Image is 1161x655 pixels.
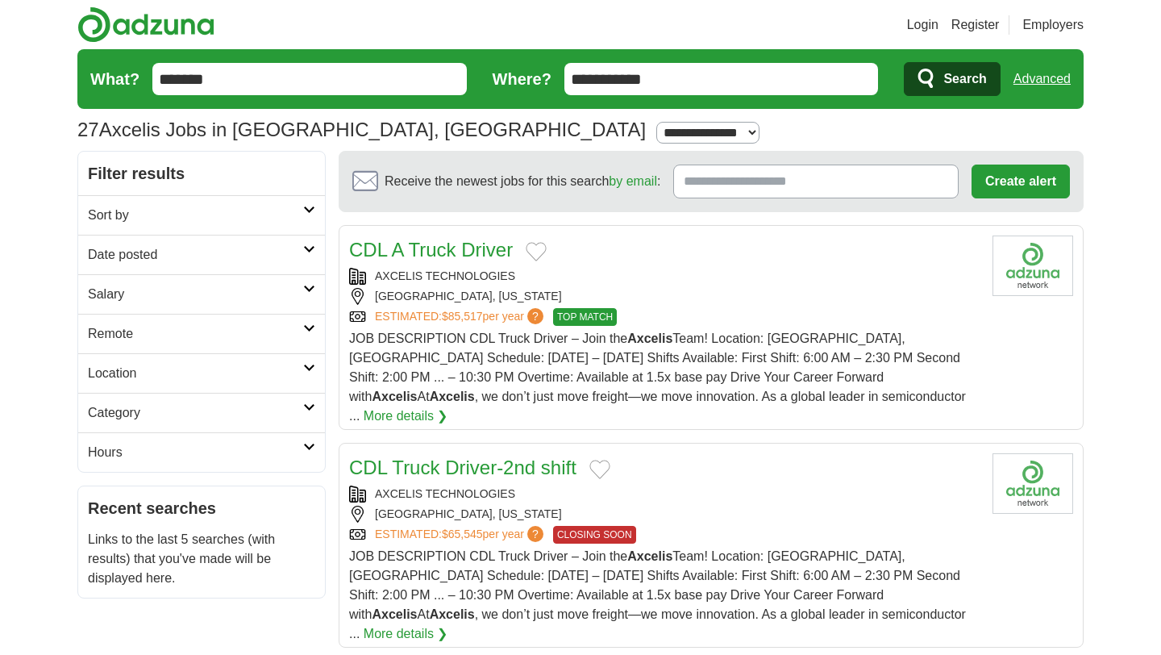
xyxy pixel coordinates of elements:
p: Links to the last 5 searches (with results) that you've made will be displayed here. [88,530,315,588]
span: ? [527,526,543,542]
a: Salary [78,274,325,314]
div: AXCELIS TECHNOLOGIES [349,486,980,503]
h2: Hours [88,443,303,462]
img: Company logo [992,453,1073,514]
span: ? [527,308,543,324]
a: Hours [78,432,325,472]
label: Where? [493,67,551,91]
span: $85,517 [442,310,483,323]
div: AXCELIS TECHNOLOGIES [349,268,980,285]
button: Search [904,62,1000,96]
strong: Axcelis [372,390,417,403]
span: TOP MATCH [553,308,617,326]
a: More details ❯ [364,624,448,644]
strong: Axcelis [372,607,417,621]
a: Advanced [1013,63,1071,95]
h2: Date posted [88,245,303,265]
h2: Sort by [88,206,303,225]
span: Receive the newest jobs for this search : [385,172,660,191]
a: Sort by [78,195,325,235]
a: More details ❯ [364,407,448,426]
div: [GEOGRAPHIC_DATA], [US_STATE] [349,506,980,523]
a: Employers [1022,15,1084,35]
strong: Axcelis [430,390,475,403]
h2: Recent searches [88,496,315,520]
a: Date posted [78,235,325,274]
strong: Axcelis [430,607,475,621]
label: What? [90,67,139,91]
a: by email [609,174,657,188]
a: ESTIMATED:$65,545per year? [375,526,547,544]
a: Register [951,15,1000,35]
a: CDL Truck Driver-2nd shift [349,457,576,478]
div: [GEOGRAPHIC_DATA], [US_STATE] [349,288,980,305]
strong: Axcelis [627,549,672,563]
span: CLOSING SOON [553,526,636,544]
button: Add to favorite jobs [526,242,547,261]
a: Remote [78,314,325,353]
a: ESTIMATED:$85,517per year? [375,308,547,326]
h2: Filter results [78,152,325,195]
span: JOB DESCRIPTION CDL Truck Driver – Join the Team! Location: [GEOGRAPHIC_DATA], [GEOGRAPHIC_DATA] ... [349,332,966,423]
h2: Category [88,403,303,423]
button: Create alert [972,165,1070,198]
span: Search [943,63,986,95]
strong: Axcelis [627,332,672,345]
a: Category [78,393,325,432]
img: Company logo [992,236,1073,296]
img: Adzuna logo [77,6,214,43]
h2: Location [88,364,303,383]
h2: Salary [88,285,303,304]
a: Login [907,15,938,35]
h1: Axcelis Jobs in [GEOGRAPHIC_DATA], [GEOGRAPHIC_DATA] [77,119,646,140]
h2: Remote [88,324,303,344]
a: CDL A Truck Driver [349,239,513,261]
span: 27 [77,115,99,144]
span: $65,545 [442,528,483,540]
a: Location [78,353,325,393]
button: Add to favorite jobs [589,460,610,479]
span: JOB DESCRIPTION CDL Truck Driver – Join the Team! Location: [GEOGRAPHIC_DATA], [GEOGRAPHIC_DATA] ... [349,549,966,640]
